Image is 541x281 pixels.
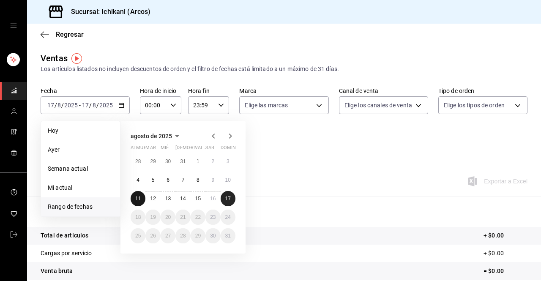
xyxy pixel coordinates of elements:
[145,154,160,169] button: 29 de julio de 2025
[131,172,145,188] button: 4 de agosto de 2025
[48,165,88,172] font: Semana actual
[165,214,171,220] font: 20
[211,177,214,183] font: 9
[165,214,171,220] abbr: 20 de agosto de 2025
[79,102,81,109] font: -
[191,172,205,188] button: 8 de agosto de 2025
[180,158,186,164] font: 31
[89,102,92,109] font: /
[195,233,201,239] font: 29
[175,210,190,225] button: 21 de agosto de 2025
[131,131,182,141] button: agosto de 2025
[131,228,145,243] button: 25 de agosto de 2025
[195,214,201,220] abbr: 22 de agosto de 2025
[140,87,176,94] font: Hora de inicio
[47,102,55,109] input: --
[205,145,214,154] abbr: sábado
[197,158,199,164] font: 1
[191,228,205,243] button: 29 de agosto de 2025
[205,228,220,243] button: 30 de agosto de 2025
[205,172,220,188] button: 9 de agosto de 2025
[180,196,186,202] abbr: 14 de agosto de 2025
[96,102,99,109] font: /
[211,177,214,183] abbr: 9 de agosto de 2025
[165,233,171,239] font: 27
[48,203,93,210] font: Rango de fechas
[221,191,235,206] button: 17 de agosto de 2025
[210,196,216,202] abbr: 16 de agosto de 2025
[175,145,225,150] font: [DEMOGRAPHIC_DATA]
[165,196,171,202] font: 13
[225,233,231,239] font: 31
[48,184,72,191] font: Mi actual
[211,158,214,164] abbr: 2 de agosto de 2025
[152,177,155,183] abbr: 5 de agosto de 2025
[180,214,186,220] font: 21
[135,158,141,164] abbr: 28 de julio de 2025
[165,196,171,202] abbr: 13 de agosto de 2025
[205,210,220,225] button: 23 de agosto de 2025
[211,158,214,164] font: 2
[210,233,216,239] abbr: 30 de agosto de 2025
[180,196,186,202] font: 14
[71,53,82,64] button: Marcador de información sobre herramientas
[41,267,73,274] font: Venta bruta
[221,145,241,150] font: dominio
[188,87,210,94] font: Hora fin
[182,177,185,183] font: 7
[167,177,169,183] abbr: 6 de agosto de 2025
[137,177,139,183] abbr: 4 de agosto de 2025
[150,214,156,220] font: 19
[57,102,61,109] input: --
[145,145,156,154] abbr: martes
[484,250,504,256] font: + $0.00
[161,145,169,150] font: mié
[165,233,171,239] abbr: 27 de agosto de 2025
[221,154,235,169] button: 3 de agosto de 2025
[41,250,92,256] font: Cargas por servicio
[339,87,379,94] font: Canal de venta
[191,210,205,225] button: 22 de agosto de 2025
[131,210,145,225] button: 18 de agosto de 2025
[205,191,220,206] button: 16 de agosto de 2025
[210,214,216,220] font: 23
[180,233,186,239] abbr: 28 de agosto de 2025
[150,158,156,164] font: 29
[92,102,96,109] input: --
[205,145,214,150] font: sab
[180,158,186,164] abbr: 31 de julio de 2025
[195,196,201,202] font: 15
[205,154,220,169] button: 2 de agosto de 2025
[145,145,156,150] font: mar
[175,228,190,243] button: 28 de agosto de 2025
[150,158,156,164] abbr: 29 de julio de 2025
[145,172,160,188] button: 5 de agosto de 2025
[175,154,190,169] button: 31 de julio de 2025
[41,30,84,38] button: Regresar
[221,145,241,154] abbr: domingo
[41,53,68,63] font: Ventas
[225,177,231,183] abbr: 10 de agosto de 2025
[150,196,156,202] abbr: 12 de agosto de 2025
[71,8,150,16] font: Sucursal: Ichikani (Arcos)
[191,191,205,206] button: 15 de agosto de 2025
[161,154,175,169] button: 30 de julio de 2025
[48,146,60,153] font: Ayer
[225,196,231,202] font: 17
[82,102,89,109] input: --
[145,191,160,206] button: 12 de agosto de 2025
[131,191,145,206] button: 11 de agosto de 2025
[191,145,214,150] font: rivalizar
[221,210,235,225] button: 24 de agosto de 2025
[165,158,171,164] abbr: 30 de julio de 2025
[180,214,186,220] abbr: 21 de agosto de 2025
[161,191,175,206] button: 13 de agosto de 2025
[210,233,216,239] font: 30
[161,210,175,225] button: 20 de agosto de 2025
[225,177,231,183] font: 10
[161,228,175,243] button: 27 de agosto de 2025
[227,158,230,164] abbr: 3 de agosto de 2025
[225,196,231,202] abbr: 17 de agosto de 2025
[135,196,141,202] font: 11
[239,87,257,94] font: Marca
